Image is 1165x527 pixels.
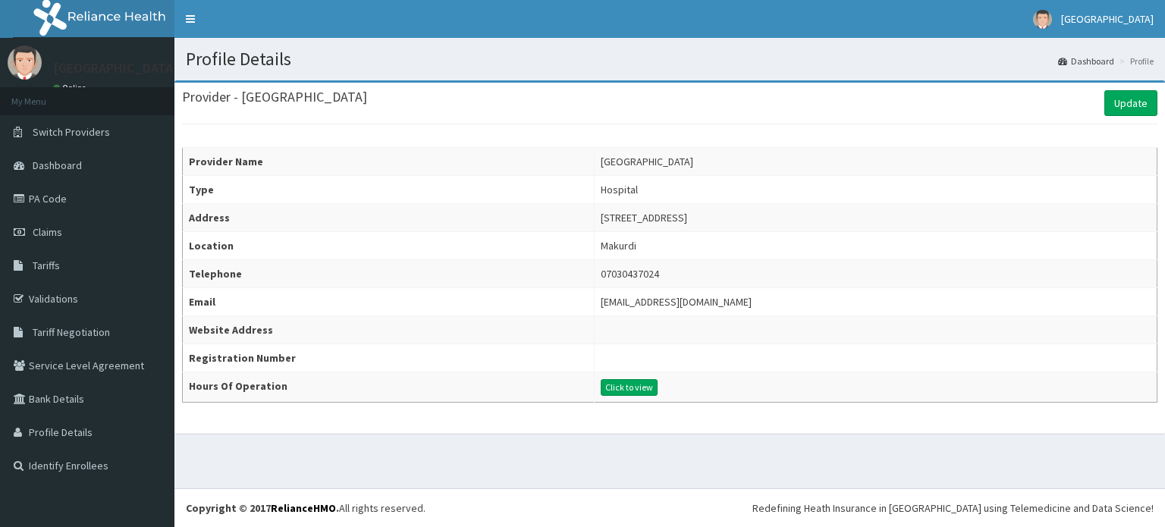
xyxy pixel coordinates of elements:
a: Dashboard [1058,55,1114,67]
th: Hours Of Operation [183,372,595,403]
th: Website Address [183,316,595,344]
div: Hospital [601,182,638,197]
h3: Provider - [GEOGRAPHIC_DATA] [182,90,367,104]
th: Provider Name [183,148,595,176]
button: Click to view [601,379,658,396]
th: Type [183,176,595,204]
strong: Copyright © 2017 . [186,501,339,515]
th: Address [183,204,595,232]
p: [GEOGRAPHIC_DATA] [53,61,178,75]
div: 07030437024 [601,266,659,281]
img: User Image [1033,10,1052,29]
span: Dashboard [33,158,82,172]
a: Online [53,83,89,93]
img: User Image [8,45,42,80]
span: [GEOGRAPHIC_DATA] [1061,12,1154,26]
th: Registration Number [183,344,595,372]
h1: Profile Details [186,49,1154,69]
span: Switch Providers [33,125,110,139]
div: Makurdi [601,238,636,253]
footer: All rights reserved. [174,488,1165,527]
div: [STREET_ADDRESS] [601,210,687,225]
span: Tariff Negotiation [33,325,110,339]
a: RelianceHMO [271,501,336,515]
th: Email [183,288,595,316]
th: Telephone [183,260,595,288]
span: Claims [33,225,62,239]
th: Location [183,232,595,260]
div: [GEOGRAPHIC_DATA] [601,154,693,169]
span: Tariffs [33,259,60,272]
div: Redefining Heath Insurance in [GEOGRAPHIC_DATA] using Telemedicine and Data Science! [752,500,1154,516]
a: Update [1104,90,1157,116]
li: Profile [1116,55,1154,67]
div: [EMAIL_ADDRESS][DOMAIN_NAME] [601,294,752,309]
